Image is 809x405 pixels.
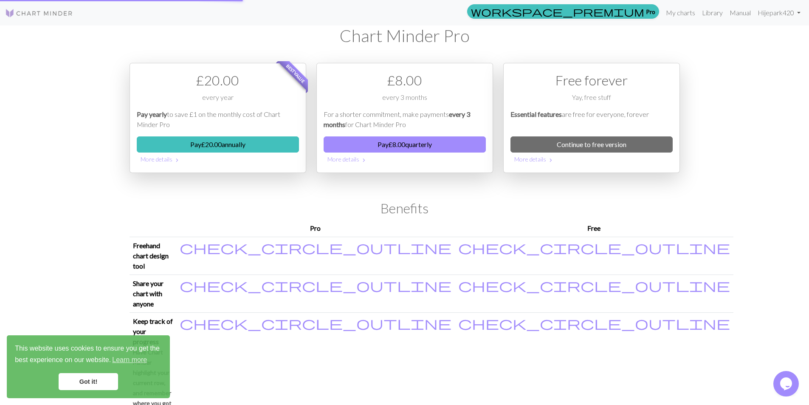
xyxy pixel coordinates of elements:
div: Payment option 2 [316,63,493,173]
span: workspace_premium [471,6,644,17]
div: Yay, free stuff [510,92,673,109]
span: chevron_right [174,156,180,164]
a: Continue to free version [510,136,673,153]
span: check_circle_outline [458,277,730,293]
span: check_circle_outline [458,315,730,331]
div: every year [137,92,299,109]
div: Free forever [510,70,673,91]
i: Included [180,316,451,330]
div: £ 20.00 [137,70,299,91]
div: Free option [503,63,680,173]
button: More details [510,153,673,166]
div: cookieconsent [7,335,170,398]
span: This website uses cookies to ensure you get the best experience on our website. [15,343,162,366]
span: Best value [277,56,313,92]
em: Pay yearly [137,110,167,118]
p: Keep track of your progress [133,316,173,347]
p: to save £1 on the monthly cost of Chart Minder Pro [137,109,299,130]
span: check_circle_outline [180,315,451,331]
i: Included [458,316,730,330]
div: Payment option 1 [130,63,306,173]
em: every 3 months [324,110,470,128]
a: Library [699,4,726,21]
span: check_circle_outline [458,239,730,255]
i: Included [458,278,730,292]
div: every 3 months [324,92,486,109]
i: Included [180,241,451,254]
em: Essential features [510,110,562,118]
span: check_circle_outline [180,239,451,255]
a: learn more about cookies [111,354,148,366]
div: £ 8.00 [324,70,486,91]
p: Freehand chart design tool [133,241,173,271]
a: Hijepark420 [754,4,804,21]
a: dismiss cookie message [59,373,118,390]
th: Free [455,220,733,237]
iframe: chat widget [773,371,801,397]
i: Included [180,278,451,292]
span: chevron_right [547,156,554,164]
h2: Benefits [130,200,680,216]
a: My charts [662,4,699,21]
i: Included [458,241,730,254]
button: More details [137,153,299,166]
span: check_circle_outline [180,277,451,293]
button: Pay£20.00annually [137,136,299,153]
p: For a shorter commitment, make payments for Chart Minder Pro [324,109,486,130]
p: Share your chart with anyone [133,278,173,309]
button: More details [324,153,486,166]
a: Pro [467,4,659,19]
th: Pro [176,220,455,237]
a: Manual [726,4,754,21]
h1: Chart Minder Pro [130,25,680,46]
span: chevron_right [361,156,367,164]
p: are free for everyone, forever [510,109,673,130]
img: Logo [5,8,73,18]
button: Pay£8.00quarterly [324,136,486,153]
